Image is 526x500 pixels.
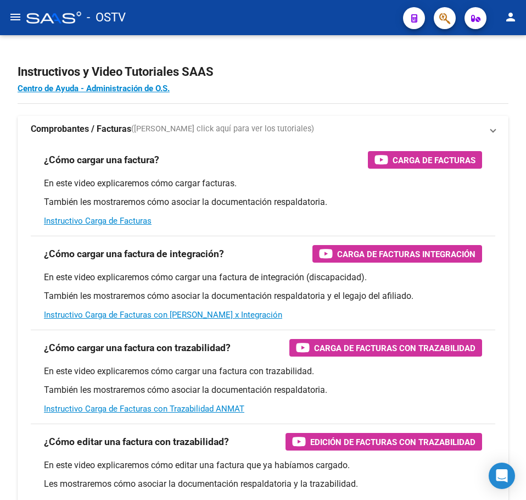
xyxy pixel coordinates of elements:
h3: ¿Cómo cargar una factura? [44,152,159,168]
p: Les mostraremos cómo asociar la documentación respaldatoria y la trazabilidad. [44,478,482,490]
a: Centro de Ayuda - Administración de O.S. [18,84,170,93]
p: También les mostraremos cómo asociar la documentación respaldatoria. [44,196,482,208]
h3: ¿Cómo cargar una factura de integración? [44,246,224,262]
h2: Instructivos y Video Tutoriales SAAS [18,62,508,82]
button: Edición de Facturas con Trazabilidad [286,433,482,451]
span: ([PERSON_NAME] click aquí para ver los tutoriales) [131,123,314,135]
a: Instructivo Carga de Facturas [44,216,152,226]
span: Edición de Facturas con Trazabilidad [310,435,475,449]
p: También les mostraremos cómo asociar la documentación respaldatoria y el legajo del afiliado. [44,290,482,302]
div: Open Intercom Messenger [489,463,515,489]
p: En este video explicaremos cómo cargar facturas. [44,177,482,190]
span: Carga de Facturas con Trazabilidad [314,341,475,355]
h3: ¿Cómo editar una factura con trazabilidad? [44,434,229,449]
strong: Comprobantes / Facturas [31,123,131,135]
button: Carga de Facturas Integración [312,245,482,263]
a: Instructivo Carga de Facturas con Trazabilidad ANMAT [44,404,244,414]
button: Carga de Facturas con Trazabilidad [289,339,482,357]
a: Instructivo Carga de Facturas con [PERSON_NAME] x Integración [44,310,282,320]
span: Carga de Facturas Integración [337,247,475,261]
mat-icon: person [504,10,517,24]
p: También les mostraremos cómo asociar la documentación respaldatoria. [44,384,482,396]
h3: ¿Cómo cargar una factura con trazabilidad? [44,340,231,355]
p: En este video explicaremos cómo cargar una factura de integración (discapacidad). [44,271,482,284]
span: - OSTV [87,5,126,30]
span: Carga de Facturas [393,153,475,167]
button: Carga de Facturas [368,151,482,169]
mat-expansion-panel-header: Comprobantes / Facturas([PERSON_NAME] click aquí para ver los tutoriales) [18,116,508,142]
mat-icon: menu [9,10,22,24]
p: En este video explicaremos cómo editar una factura que ya habíamos cargado. [44,459,482,471]
p: En este video explicaremos cómo cargar una factura con trazabilidad. [44,365,482,377]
